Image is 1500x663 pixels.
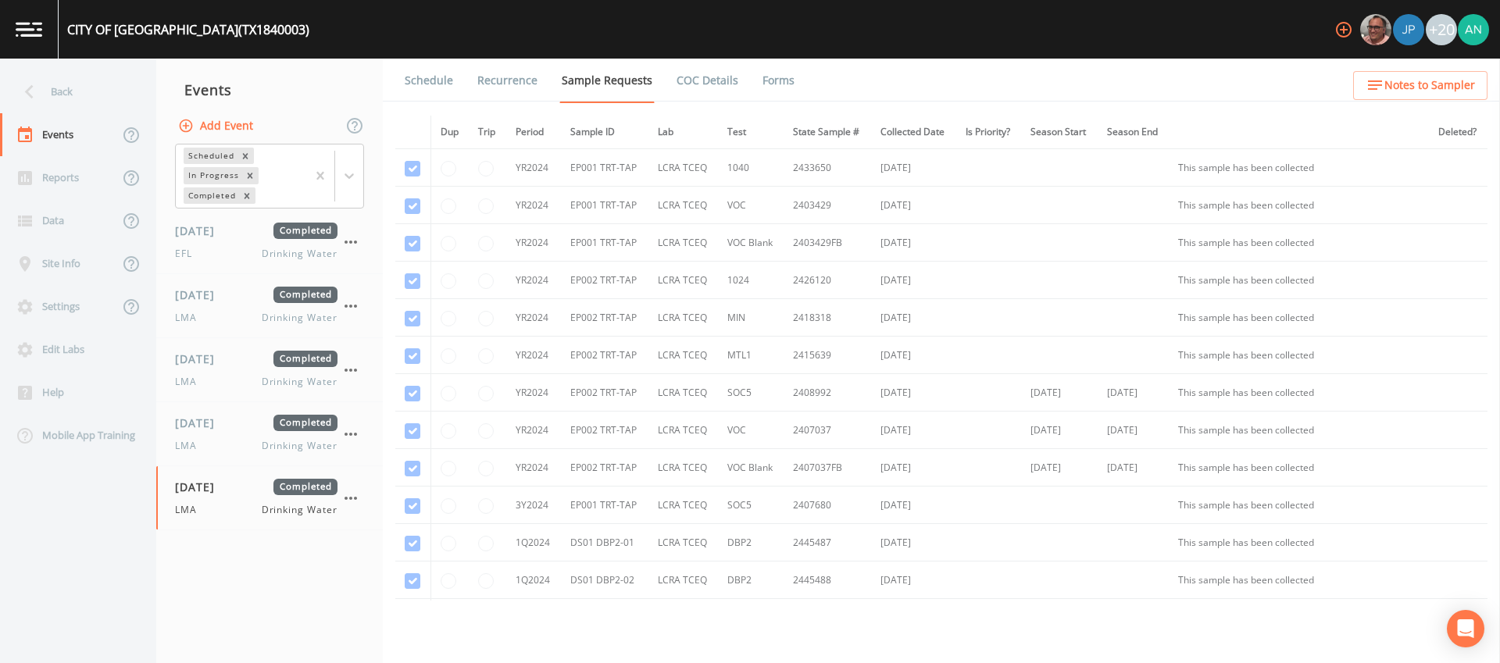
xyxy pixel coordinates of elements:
[561,487,648,524] td: EP001 TRT-TAP
[506,299,561,337] td: YR2024
[561,412,648,449] td: EP002 TRT-TAP
[648,337,718,374] td: LCRA TCEQ
[1169,149,1429,187] td: This sample has been collected
[718,149,784,187] td: 1040
[506,449,561,487] td: YR2024
[506,187,561,224] td: YR2024
[1169,449,1429,487] td: This sample has been collected
[718,561,784,599] td: DBP2
[175,247,202,261] span: EFL
[871,262,956,299] td: [DATE]
[402,59,455,102] a: Schedule
[718,374,784,412] td: SOC5
[871,187,956,224] td: [DATE]
[262,503,337,517] span: Drinking Water
[648,449,718,487] td: LCRA TCEQ
[1169,299,1429,337] td: This sample has been collected
[718,224,784,262] td: VOC Blank
[175,479,226,495] span: [DATE]
[1353,71,1487,100] button: Notes to Sampler
[175,375,206,389] span: LMA
[561,374,648,412] td: EP002 TRT-TAP
[718,299,784,337] td: MIN
[273,351,337,367] span: Completed
[1384,76,1475,95] span: Notes to Sampler
[156,338,383,402] a: [DATE]CompletedLMADrinking Water
[238,187,255,204] div: Remove Completed
[561,299,648,337] td: EP002 TRT-TAP
[1429,116,1487,149] th: Deleted?
[175,311,206,325] span: LMA
[156,402,383,466] a: [DATE]CompletedLMADrinking Water
[784,374,871,412] td: 2408992
[273,223,337,239] span: Completed
[1447,610,1484,647] div: Open Intercom Messenger
[784,524,871,561] td: 2445487
[1169,599,1429,636] td: This sample has been collected
[648,224,718,262] td: LCRA TCEQ
[561,149,648,187] td: EP001 TRT-TAP
[871,337,956,374] td: [DATE]
[561,187,648,224] td: EP001 TRT-TAP
[561,337,648,374] td: EP002 TRT-TAP
[175,223,226,239] span: [DATE]
[648,524,718,561] td: LCRA TCEQ
[1169,412,1429,449] td: This sample has been collected
[506,337,561,374] td: YR2024
[1169,262,1429,299] td: This sample has been collected
[1458,14,1489,45] img: c76c074581486bce1c0cbc9e29643337
[506,599,561,636] td: 2Q2024
[648,599,718,636] td: LCRA TCEQ
[648,374,718,412] td: LCRA TCEQ
[1169,561,1429,599] td: This sample has been collected
[561,561,648,599] td: DS01 DBP2-02
[718,524,784,561] td: DBP2
[871,524,956,561] td: [DATE]
[262,375,337,389] span: Drinking Water
[784,116,871,149] th: State Sample #
[561,262,648,299] td: EP002 TRT-TAP
[506,262,561,299] td: YR2024
[506,487,561,524] td: 3Y2024
[784,224,871,262] td: 2403429FB
[1169,187,1429,224] td: This sample has been collected
[1169,337,1429,374] td: This sample has been collected
[1359,14,1392,45] div: Mike Franklin
[784,487,871,524] td: 2407680
[718,116,784,149] th: Test
[175,415,226,431] span: [DATE]
[273,415,337,431] span: Completed
[718,187,784,224] td: VOC
[784,299,871,337] td: 2418318
[718,449,784,487] td: VOC Blank
[784,599,871,636] td: 2449018
[1021,412,1098,449] td: [DATE]
[871,116,956,149] th: Collected Date
[871,149,956,187] td: [DATE]
[784,337,871,374] td: 2415639
[674,59,741,102] a: COC Details
[871,487,956,524] td: [DATE]
[175,112,259,141] button: Add Event
[175,503,206,517] span: LMA
[506,524,561,561] td: 1Q2024
[871,412,956,449] td: [DATE]
[1098,374,1169,412] td: [DATE]
[1169,374,1429,412] td: This sample has been collected
[1426,14,1457,45] div: +20
[475,59,540,102] a: Recurrence
[561,524,648,561] td: DS01 DBP2-01
[956,116,1021,149] th: Is Priority?
[784,149,871,187] td: 2433650
[1098,116,1169,149] th: Season End
[175,351,226,367] span: [DATE]
[561,116,648,149] th: Sample ID
[1021,116,1098,149] th: Season Start
[184,167,241,184] div: In Progress
[273,479,337,495] span: Completed
[648,149,718,187] td: LCRA TCEQ
[648,187,718,224] td: LCRA TCEQ
[1021,449,1098,487] td: [DATE]
[871,224,956,262] td: [DATE]
[431,116,470,149] th: Dup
